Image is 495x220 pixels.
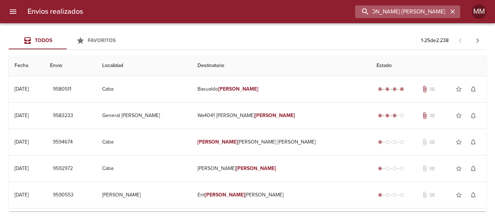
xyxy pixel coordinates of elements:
span: 9583233 [53,111,73,120]
td: Caba [96,129,192,155]
th: Destinatario [192,55,370,76]
span: notifications_none [470,112,477,119]
span: radio_button_checked [385,113,390,118]
button: Agregar a favoritos [452,188,466,202]
div: Generado [377,138,405,146]
div: En viaje [377,112,405,119]
td: [PERSON_NAME] [PERSON_NAME] [192,129,370,155]
span: radio_button_checked [378,87,382,91]
span: notifications_none [470,165,477,172]
span: radio_button_checked [378,113,382,118]
span: 9594674 [53,138,73,147]
td: Caba [96,76,192,102]
span: radio_button_unchecked [385,193,390,197]
input: buscar [355,5,448,18]
div: Abrir información de usuario [472,4,486,19]
td: [PERSON_NAME] [192,155,370,182]
button: 9592972 [50,162,76,175]
td: Wa4041 [PERSON_NAME] [192,103,370,129]
button: Agregar a favoritos [452,108,466,123]
div: Generado [377,191,405,199]
button: 9580511 [50,83,74,96]
span: radio_button_unchecked [392,166,397,171]
div: Tabs Envios [9,32,125,49]
div: MM [472,4,486,19]
span: radio_button_unchecked [385,140,390,144]
span: notifications_none [470,138,477,146]
h6: Envios realizados [28,6,83,17]
span: star_border [455,165,462,172]
div: [DATE] [14,86,29,92]
div: [DATE] [14,192,29,198]
button: Agregar a favoritos [452,135,466,149]
p: 1 - 25 de 2.238 [421,37,449,44]
span: radio_button_checked [378,166,382,171]
span: No tiene pedido asociado [428,191,436,199]
span: star_border [455,191,462,199]
th: Estado [371,55,486,76]
span: Tiene documentos adjuntos [421,112,428,119]
span: radio_button_checked [385,87,390,91]
button: Activar notificaciones [466,188,481,202]
span: 9580511 [53,85,71,94]
span: Tiene documentos adjuntos [421,86,428,93]
button: Agregar a favoritos [452,161,466,176]
span: radio_button_unchecked [400,113,404,118]
span: notifications_none [470,86,477,93]
span: 9590553 [53,191,74,200]
span: No tiene pedido asociado [428,165,436,172]
span: radio_button_checked [378,193,382,197]
span: radio_button_unchecked [400,193,404,197]
button: Activar notificaciones [466,135,481,149]
em: [PERSON_NAME] [255,112,295,119]
span: radio_button_unchecked [392,140,397,144]
span: star_border [455,86,462,93]
em: [PERSON_NAME] [197,139,238,145]
span: radio_button_checked [378,140,382,144]
span: radio_button_unchecked [400,166,404,171]
em: [PERSON_NAME] [218,86,258,92]
span: 9592972 [53,164,73,173]
span: radio_button_unchecked [392,193,397,197]
span: star_border [455,138,462,146]
button: Activar notificaciones [466,108,481,123]
span: radio_button_unchecked [400,140,404,144]
td: Caba [96,155,192,182]
th: Envio [44,55,97,76]
button: 9590553 [50,188,76,202]
span: Todos [35,37,52,43]
em: [PERSON_NAME] [205,192,245,198]
button: menu [4,3,22,20]
th: Fecha [9,55,44,76]
span: Pagina anterior [452,37,469,44]
span: No tiene documentos adjuntos [421,165,428,172]
td: General [PERSON_NAME] [96,103,192,129]
td: [PERSON_NAME] [96,182,192,208]
button: Activar notificaciones [466,161,481,176]
td: Ent [PERSON_NAME] [192,182,370,208]
button: Activar notificaciones [466,82,481,96]
div: [DATE] [14,139,29,145]
div: [DATE] [14,112,29,119]
span: radio_button_checked [392,113,397,118]
button: 9594674 [50,136,76,149]
div: Entregado [377,86,405,93]
div: [DATE] [14,165,29,171]
span: Favoritos [88,37,116,43]
td: Basualdo [192,76,370,102]
span: radio_button_checked [392,87,397,91]
span: No tiene documentos adjuntos [421,191,428,199]
span: No tiene pedido asociado [428,138,436,146]
button: 9583233 [50,109,76,123]
span: star_border [455,112,462,119]
span: No tiene documentos adjuntos [421,138,428,146]
span: notifications_none [470,191,477,199]
div: Generado [377,165,405,172]
em: [PERSON_NAME] [236,165,276,171]
span: radio_button_unchecked [385,166,390,171]
span: No tiene pedido asociado [428,86,436,93]
span: radio_button_checked [400,87,404,91]
button: Agregar a favoritos [452,82,466,96]
th: Localidad [96,55,192,76]
span: No tiene pedido asociado [428,112,436,119]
